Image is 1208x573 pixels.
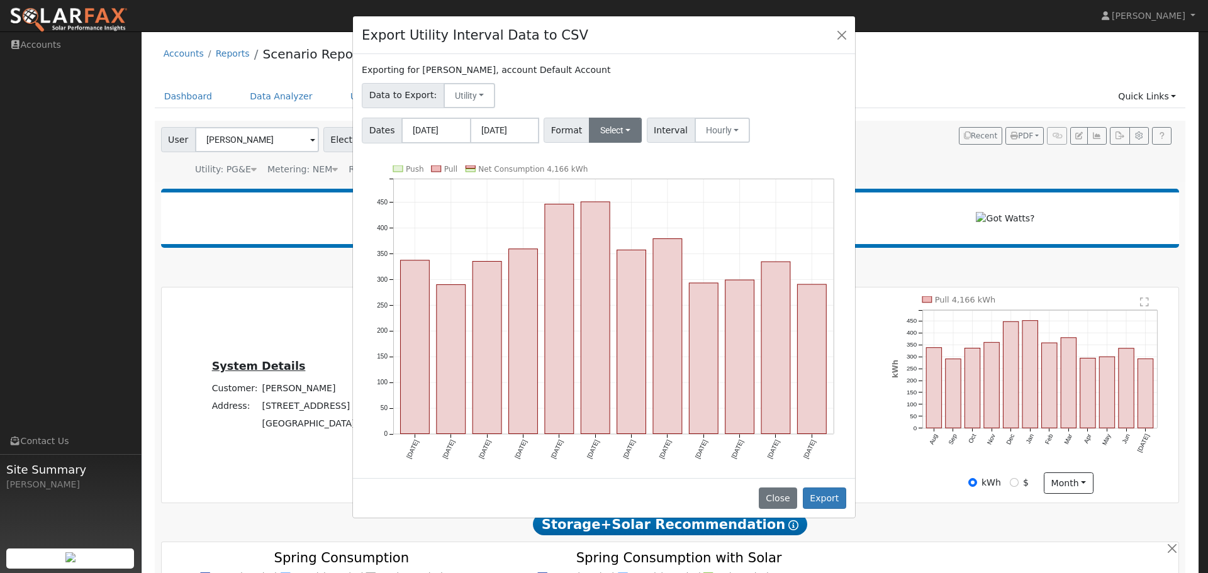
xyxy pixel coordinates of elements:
rect: onclick="" [401,260,430,434]
text: 400 [377,224,388,231]
rect: onclick="" [545,204,574,433]
text: [DATE] [405,438,420,459]
rect: onclick="" [473,261,501,433]
text: 450 [377,199,388,206]
span: Dates [362,118,402,143]
text: Net Consumption 4,166 kWh [478,165,588,174]
rect: onclick="" [617,250,646,433]
button: Export [803,487,846,509]
text: 50 [381,404,388,411]
text: 200 [377,327,388,334]
text: 0 [384,430,388,437]
text: 300 [377,275,388,282]
button: Utility [444,83,496,108]
button: Close [833,26,851,43]
rect: onclick="" [437,284,466,433]
text: [DATE] [622,438,636,459]
text: [DATE] [802,438,817,459]
text: [DATE] [694,438,708,459]
text: [DATE] [730,438,744,459]
text: 250 [377,301,388,308]
text: [DATE] [586,438,600,459]
text: [DATE] [442,438,456,459]
text: 350 [377,250,388,257]
rect: onclick="" [581,202,610,434]
text: [DATE] [478,438,492,459]
text: 100 [377,379,388,386]
rect: onclick="" [653,238,682,433]
text: [DATE] [513,438,528,459]
rect: onclick="" [798,284,827,433]
text: [DATE] [658,438,673,459]
text: 150 [377,353,388,360]
text: [DATE] [550,438,564,459]
h4: Export Utility Interval Data to CSV [362,25,588,45]
rect: onclick="" [761,262,790,433]
span: Data to Export: [362,83,444,108]
text: [DATE] [766,438,781,459]
rect: onclick="" [509,249,538,434]
rect: onclick="" [689,283,718,434]
rect: onclick="" [725,280,754,433]
text: Push [406,165,424,174]
label: Exporting for [PERSON_NAME], account Default Account [362,64,610,77]
span: Interval [647,118,695,143]
span: Format [544,118,590,143]
button: Select [589,118,642,143]
text: Pull [444,165,457,174]
button: Hourly [695,118,751,143]
button: Close [759,487,797,509]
